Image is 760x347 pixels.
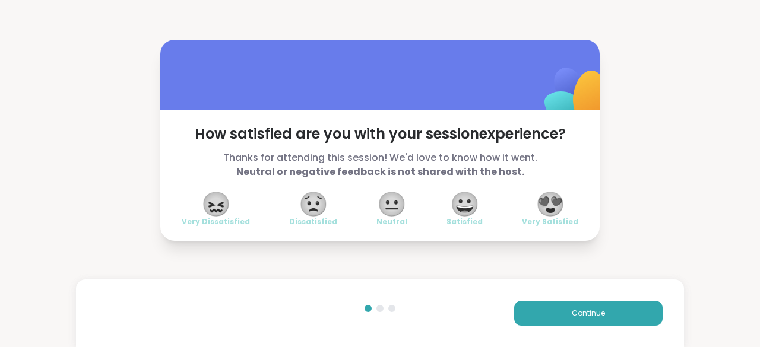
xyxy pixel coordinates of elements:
[536,193,565,215] span: 😍
[289,217,337,227] span: Dissatisfied
[299,193,328,215] span: 😟
[182,125,578,144] span: How satisfied are you with your session experience?
[572,308,605,319] span: Continue
[182,151,578,179] span: Thanks for attending this session! We'd love to know how it went.
[514,301,663,326] button: Continue
[450,193,480,215] span: 😀
[182,217,250,227] span: Very Dissatisfied
[236,165,524,179] b: Neutral or negative feedback is not shared with the host.
[377,193,407,215] span: 😐
[376,217,407,227] span: Neutral
[522,217,578,227] span: Very Satisfied
[446,217,483,227] span: Satisfied
[201,193,231,215] span: 😖
[517,37,635,155] img: ShareWell Logomark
